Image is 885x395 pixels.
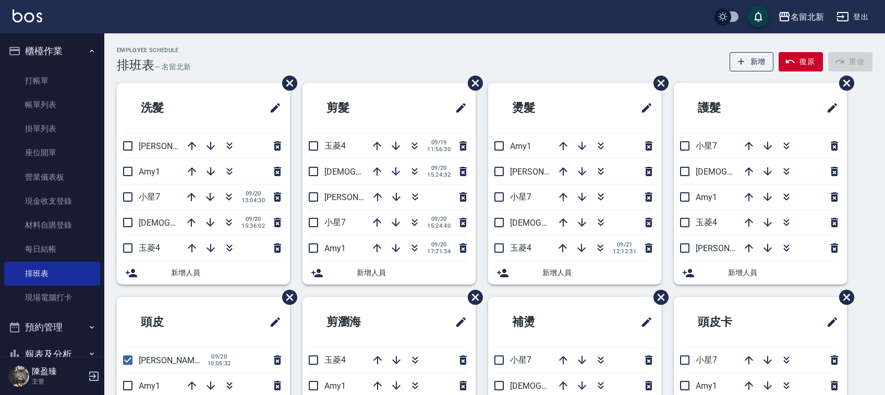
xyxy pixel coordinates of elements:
[311,89,407,127] h2: 剪髮
[4,38,100,65] button: 櫃檯作業
[117,47,191,54] h2: Employee Schedule
[460,68,484,98] span: 刪除班表
[324,217,346,227] span: 小星7
[448,95,467,120] span: 修改班表的標題
[139,381,160,391] span: Amy1
[4,213,100,237] a: 材料自購登錄
[488,261,661,285] div: 新增人員
[241,223,265,229] span: 15:36:02
[139,355,206,365] span: [PERSON_NAME]2
[427,241,451,248] span: 09/20
[831,282,856,313] span: 刪除班表
[779,52,823,71] button: 復原
[728,267,839,278] span: 新增人員
[4,189,100,213] a: 現金收支登錄
[357,267,467,278] span: 新增人員
[8,366,29,387] img: Person
[613,241,636,248] span: 09/21
[154,61,191,72] h6: — 名留北新
[510,243,531,253] span: 玉菱4
[510,218,601,228] span: [DEMOGRAPHIC_DATA]9
[682,89,778,127] h2: 護髮
[696,192,717,202] span: Amy1
[634,310,653,335] span: 修改班表的標題
[748,6,769,27] button: save
[139,141,206,151] span: [PERSON_NAME]2
[263,95,282,120] span: 修改班表的標題
[117,261,290,285] div: 新增人員
[324,243,346,253] span: Amy1
[117,58,154,72] h3: 排班表
[324,381,346,391] span: Amy1
[139,167,160,177] span: Amy1
[4,141,100,165] a: 座位開單
[613,248,636,255] span: 12:12:31
[696,217,717,227] span: 玉菱4
[324,355,346,365] span: 玉菱4
[646,68,670,98] span: 刪除班表
[4,341,100,368] button: 報表及分析
[696,243,763,253] span: [PERSON_NAME]2
[125,89,221,127] h2: 洗髮
[324,167,415,177] span: [DEMOGRAPHIC_DATA]9
[696,381,717,391] span: Amy1
[510,141,531,151] span: Amy1
[510,355,531,365] span: 小星7
[324,192,392,202] span: [PERSON_NAME]2
[32,366,85,377] h5: 陳盈臻
[4,262,100,286] a: 排班表
[241,190,265,197] span: 09/20
[32,377,85,386] p: 主管
[832,7,872,27] button: 登出
[634,95,653,120] span: 修改班表的標題
[820,310,839,335] span: 修改班表的標題
[496,89,592,127] h2: 燙髮
[274,282,299,313] span: 刪除班表
[4,286,100,310] a: 現場電腦打卡
[4,69,100,93] a: 打帳單
[4,237,100,261] a: 每日結帳
[696,167,786,177] span: [DEMOGRAPHIC_DATA]9
[427,146,451,153] span: 11:56:30
[427,171,451,178] span: 15:24:32
[696,355,717,365] span: 小星7
[674,261,847,285] div: 新增人員
[427,248,451,255] span: 17:21:34
[263,310,282,335] span: 修改班表的標題
[510,192,531,202] span: 小星7
[646,282,670,313] span: 刪除班表
[791,10,824,23] div: 名留北新
[274,68,299,98] span: 刪除班表
[427,223,451,229] span: 15:24:40
[774,6,828,28] button: 名留北新
[496,303,592,341] h2: 補燙
[241,216,265,223] span: 09/20
[13,9,42,22] img: Logo
[171,267,282,278] span: 新增人員
[4,117,100,141] a: 掛單列表
[208,360,231,367] span: 10:05:32
[4,93,100,117] a: 帳單列表
[696,141,717,151] span: 小星7
[448,310,467,335] span: 修改班表的標題
[831,68,856,98] span: 刪除班表
[139,192,160,202] span: 小星7
[4,314,100,341] button: 預約管理
[820,95,839,120] span: 修改班表的標題
[730,52,774,71] button: 新增
[139,218,229,228] span: [DEMOGRAPHIC_DATA]9
[4,165,100,189] a: 營業儀表板
[241,197,265,204] span: 13:04:30
[682,303,784,341] h2: 頭皮卡
[427,165,451,171] span: 09/20
[510,167,577,177] span: [PERSON_NAME]2
[139,243,160,253] span: 玉菱4
[324,141,346,151] span: 玉菱4
[125,303,221,341] h2: 頭皮
[460,282,484,313] span: 刪除班表
[542,267,653,278] span: 新增人員
[208,353,231,360] span: 09/20
[427,216,451,223] span: 09/20
[427,139,451,146] span: 09/19
[302,261,476,285] div: 新增人員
